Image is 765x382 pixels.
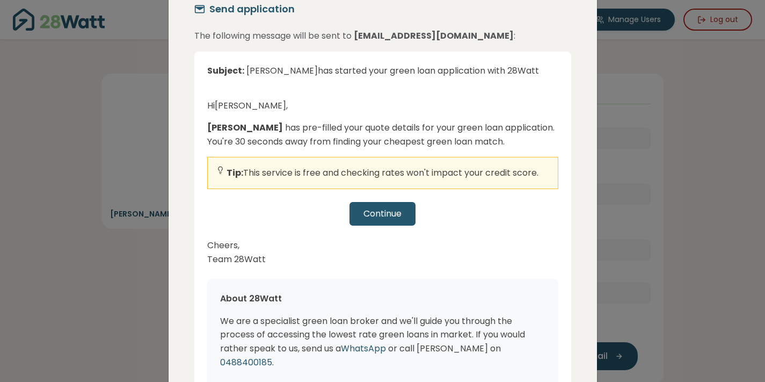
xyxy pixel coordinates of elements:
span: WhatsApp [341,342,386,355]
strong: Tip: [227,167,243,179]
p: We are a specialist green loan broker and we'll guide you through the process of accessing the lo... [220,314,545,369]
span: About 28Watt [220,292,282,305]
span: 0488400185 [220,356,272,369]
p: Hi [PERSON_NAME] , [207,99,558,113]
strong: [PERSON_NAME] [207,121,283,134]
p: Cheers, Team 28Watt [207,239,558,266]
strong: Subject: [207,64,244,77]
h5: Send application [209,2,295,16]
strong: [EMAIL_ADDRESS][DOMAIN_NAME] [354,30,514,42]
p: has pre-filled your quote details for your green loan application. You're 30 seconds away from fi... [207,121,558,148]
div: [PERSON_NAME] has started your green loan application with 28Watt [207,64,558,90]
p: This service is free and checking rates won't impact your credit score. [227,166,538,180]
p: The following message will be sent to : [194,29,571,43]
